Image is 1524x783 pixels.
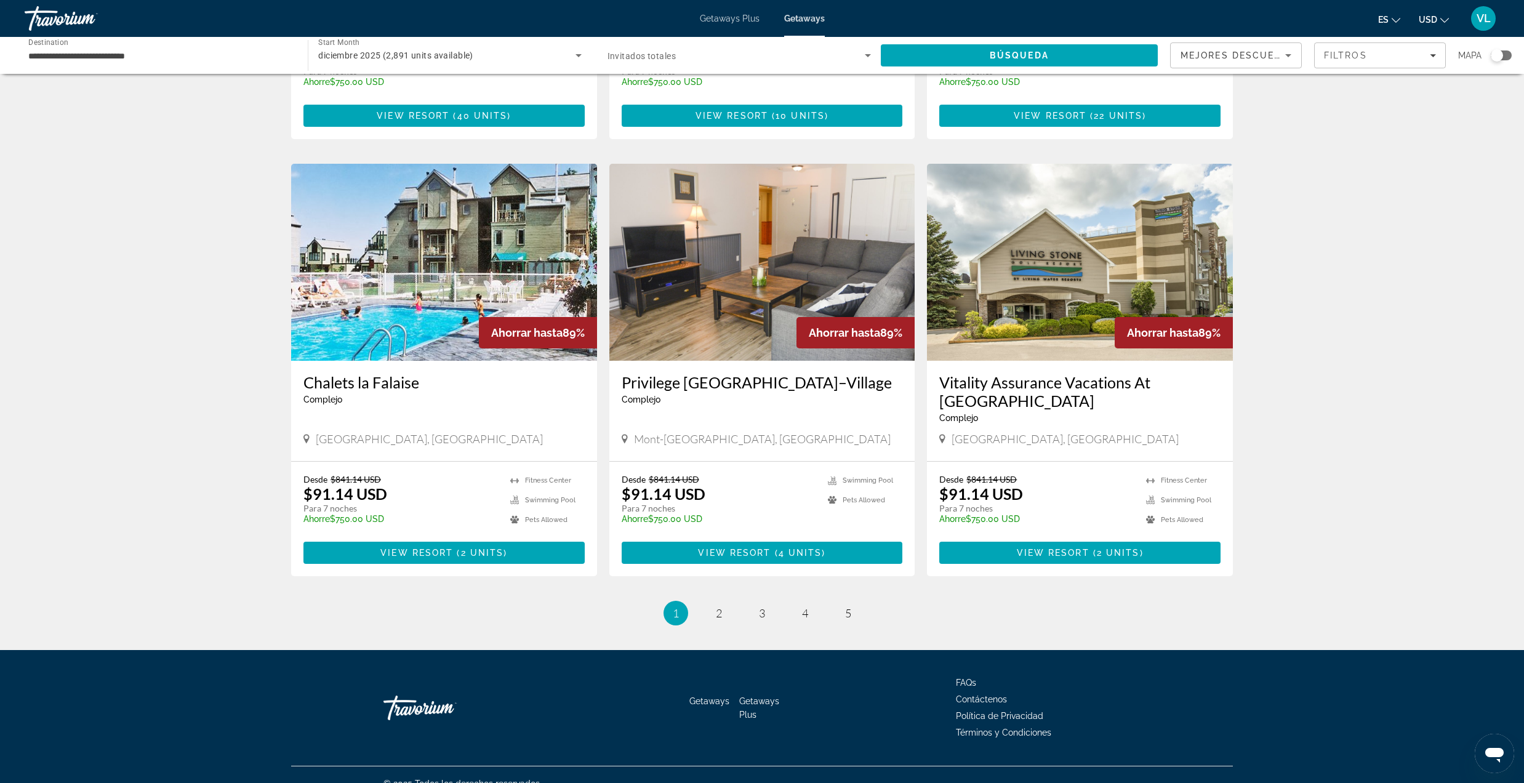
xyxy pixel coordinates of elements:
[939,474,963,484] span: Desde
[622,503,816,514] p: Para 7 noches
[939,514,1134,524] p: $750.00 USD
[771,548,826,558] span: ( )
[457,111,508,121] span: 40 units
[956,728,1051,737] span: Términos y Condiciones
[622,514,648,524] span: Ahorre
[939,503,1134,514] p: Para 7 noches
[303,77,498,87] p: $750.00 USD
[491,326,563,339] span: Ahorrar hasta
[28,38,68,46] span: Destination
[449,111,511,121] span: ( )
[939,413,978,423] span: Complejo
[768,111,828,121] span: ( )
[622,77,648,87] span: Ahorre
[622,105,903,127] button: View Resort(10 units)
[1324,50,1367,60] span: Filtros
[1467,6,1499,31] button: User Menu
[316,432,543,446] span: [GEOGRAPHIC_DATA], [GEOGRAPHIC_DATA]
[609,164,915,361] img: Privilege Mont-Tremblant–Village
[1378,15,1389,25] span: es
[845,606,851,620] span: 5
[461,548,504,558] span: 2 units
[525,496,576,504] span: Swimming Pool
[698,548,771,558] span: View Resort
[608,51,676,61] span: Invitados totales
[303,105,585,127] button: View Resort(40 units)
[1086,111,1146,121] span: ( )
[1419,15,1437,25] span: USD
[383,689,507,726] a: Go Home
[1477,12,1491,25] span: VL
[622,514,816,524] p: $750.00 USD
[1458,47,1482,64] span: Mapa
[1161,476,1207,484] span: Fitness Center
[303,77,330,87] span: Ahorre
[1419,10,1449,28] button: Change currency
[1161,496,1211,504] span: Swimming Pool
[939,542,1221,564] button: View Resort(2 units)
[622,77,820,87] p: $750.00 USD
[939,484,1023,503] p: $91.14 USD
[622,395,660,404] span: Complejo
[25,2,148,34] a: Travorium
[700,14,760,23] span: Getaways Plus
[318,38,359,47] span: Start Month
[881,44,1158,66] button: Search
[291,164,597,361] img: Chalets la Falaise
[776,111,825,121] span: 10 units
[1475,734,1514,773] iframe: Button to launch messaging window
[380,548,453,558] span: View Resort
[809,326,880,339] span: Ahorrar hasta
[622,373,903,391] a: Privilege [GEOGRAPHIC_DATA]–Village
[1181,48,1291,63] mat-select: Sort by
[1094,111,1142,121] span: 22 units
[1127,326,1198,339] span: Ahorrar hasta
[303,395,342,404] span: Complejo
[696,111,768,121] span: View Resort
[479,317,597,348] div: 89%
[927,164,1233,361] img: Vitality Assurance Vacations At Collingwood
[649,474,699,484] span: $841.14 USD
[802,606,808,620] span: 4
[1089,548,1144,558] span: ( )
[956,678,976,688] a: FAQs
[1161,516,1203,524] span: Pets Allowed
[739,696,779,720] span: Getaways Plus
[939,105,1221,127] button: View Resort(22 units)
[939,514,966,524] span: Ahorre
[303,514,330,524] span: Ahorre
[1017,548,1089,558] span: View Resort
[525,476,571,484] span: Fitness Center
[939,77,1138,87] p: $750.00 USD
[291,601,1233,625] nav: Pagination
[990,50,1049,60] span: Búsqueda
[622,474,646,484] span: Desde
[673,606,679,620] span: 1
[622,542,903,564] button: View Resort(4 units)
[784,14,825,23] a: Getaways
[622,484,705,503] p: $91.14 USD
[689,696,729,706] a: Getaways
[1314,42,1446,68] button: Filters
[453,548,507,558] span: ( )
[759,606,765,620] span: 3
[1378,10,1400,28] button: Change language
[843,496,885,504] span: Pets Allowed
[939,373,1221,410] h3: Vitality Assurance Vacations At [GEOGRAPHIC_DATA]
[303,542,585,564] button: View Resort(2 units)
[796,317,915,348] div: 89%
[1115,317,1233,348] div: 89%
[1181,50,1304,60] span: Mejores descuentos
[303,373,585,391] h3: Chalets la Falaise
[331,474,381,484] span: $841.14 USD
[303,474,327,484] span: Desde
